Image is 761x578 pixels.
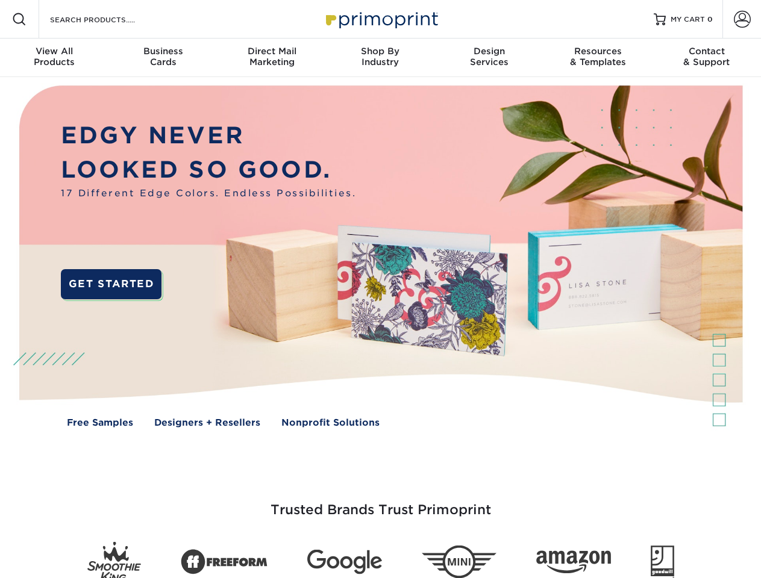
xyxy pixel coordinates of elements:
a: Nonprofit Solutions [281,416,380,430]
img: Primoprint [321,6,441,32]
div: & Support [653,46,761,67]
span: Business [108,46,217,57]
input: SEARCH PRODUCTS..... [49,12,166,26]
p: LOOKED SO GOOD. [61,153,356,187]
div: & Templates [543,46,652,67]
img: Amazon [536,551,611,574]
a: DesignServices [435,39,543,77]
a: Shop ByIndustry [326,39,434,77]
span: Direct Mail [218,46,326,57]
img: Google [307,550,382,574]
span: 17 Different Edge Colors. Endless Possibilities. [61,187,356,200]
span: 0 [707,15,713,23]
a: GET STARTED [61,269,161,299]
span: Shop By [326,46,434,57]
div: Marketing [218,46,326,67]
span: Resources [543,46,652,57]
img: Goodwill [651,545,674,578]
a: Contact& Support [653,39,761,77]
span: MY CART [671,14,705,25]
p: EDGY NEVER [61,119,356,153]
div: Industry [326,46,434,67]
a: Direct MailMarketing [218,39,326,77]
a: Resources& Templates [543,39,652,77]
a: Designers + Resellers [154,416,260,430]
span: Design [435,46,543,57]
a: BusinessCards [108,39,217,77]
a: Free Samples [67,416,133,430]
div: Services [435,46,543,67]
h3: Trusted Brands Trust Primoprint [28,473,733,532]
span: Contact [653,46,761,57]
div: Cards [108,46,217,67]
